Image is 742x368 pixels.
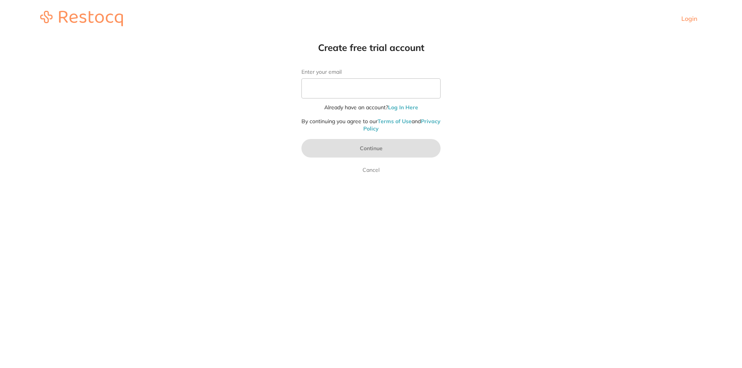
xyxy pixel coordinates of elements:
[286,42,456,53] h1: Create free trial account
[388,104,418,111] a: Log In Here
[40,11,123,26] img: restocq_logo.svg
[681,15,697,22] a: Login
[363,118,441,132] a: Privacy Policy
[361,165,381,175] a: Cancel
[378,118,412,125] a: Terms of Use
[301,104,441,112] p: Already have an account?
[301,69,441,75] label: Enter your email
[301,139,441,158] button: Continue
[301,118,441,133] p: By continuing you agree to our and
